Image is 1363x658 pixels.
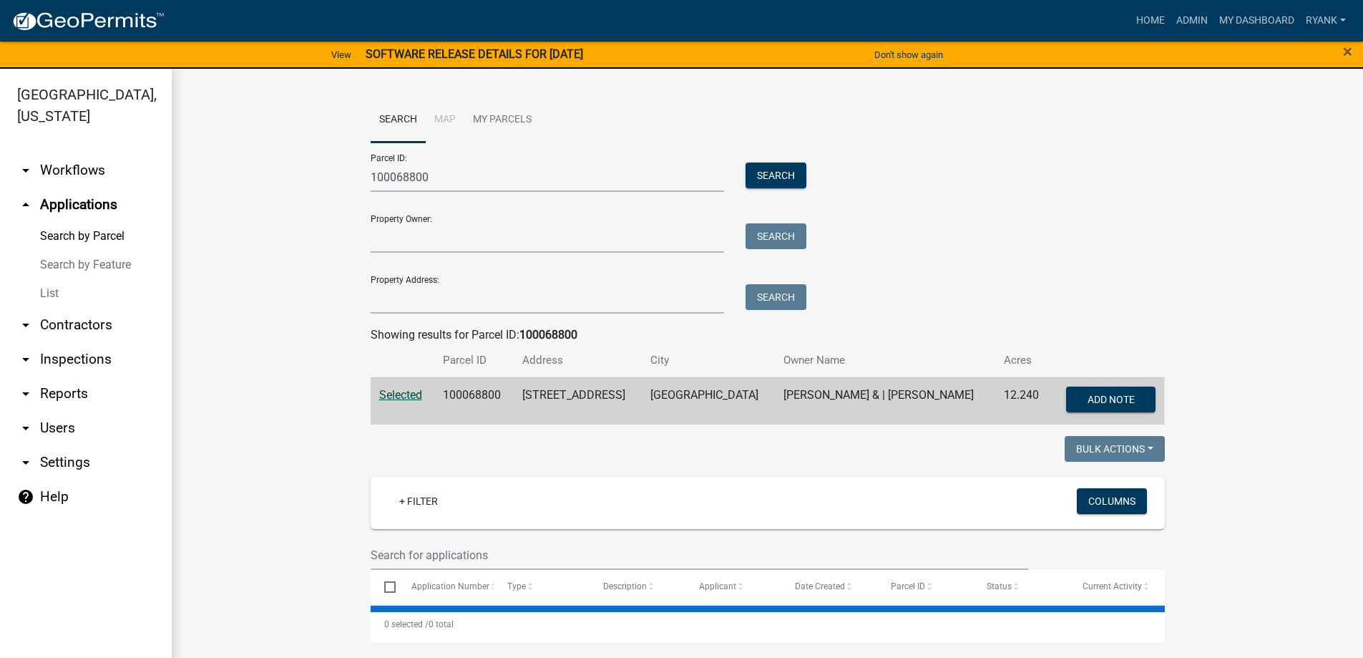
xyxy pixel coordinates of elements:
[1066,387,1156,412] button: Add Note
[1343,42,1352,62] span: ×
[17,420,34,437] i: arrow_drop_down
[371,606,1165,642] div: 0 total
[507,581,526,591] span: Type
[434,344,514,377] th: Parcel ID
[17,351,34,368] i: arrow_drop_down
[775,377,995,425] td: [PERSON_NAME] & | [PERSON_NAME]
[1088,393,1135,405] span: Add Note
[746,284,806,310] button: Search
[1343,43,1352,60] button: Close
[514,377,642,425] td: [STREET_ADDRESS]
[464,97,540,143] a: My Parcels
[17,454,34,471] i: arrow_drop_down
[1065,436,1165,462] button: Bulk Actions
[1171,7,1213,34] a: Admin
[388,488,449,514] a: + Filter
[869,43,949,67] button: Don't show again
[17,385,34,402] i: arrow_drop_down
[775,344,995,377] th: Owner Name
[326,43,357,67] a: View
[590,570,685,604] datatable-header-cell: Description
[1077,488,1147,514] button: Columns
[685,570,781,604] datatable-header-cell: Applicant
[746,163,806,188] button: Search
[366,47,583,61] strong: SOFTWARE RELEASE DETAILS FOR [DATE]
[519,328,577,342] strong: 100068800
[987,581,1012,591] span: Status
[17,316,34,334] i: arrow_drop_down
[795,581,845,591] span: Date Created
[973,570,1069,604] datatable-header-cell: Status
[699,581,736,591] span: Applicant
[642,344,775,377] th: City
[398,570,494,604] datatable-header-cell: Application Number
[1130,7,1171,34] a: Home
[603,581,647,591] span: Description
[17,196,34,213] i: arrow_drop_up
[371,570,398,604] datatable-header-cell: Select
[17,162,34,179] i: arrow_drop_down
[494,570,590,604] datatable-header-cell: Type
[371,97,426,143] a: Search
[434,377,514,425] td: 100068800
[384,619,429,629] span: 0 selected /
[995,377,1051,425] td: 12.240
[371,326,1165,344] div: Showing results for Parcel ID:
[1213,7,1300,34] a: My Dashboard
[1069,570,1165,604] datatable-header-cell: Current Activity
[379,388,422,402] a: Selected
[1083,581,1142,591] span: Current Activity
[1300,7,1352,34] a: RyanK
[995,344,1051,377] th: Acres
[891,581,925,591] span: Parcel ID
[781,570,877,604] datatable-header-cell: Date Created
[877,570,973,604] datatable-header-cell: Parcel ID
[746,223,806,249] button: Search
[17,488,34,505] i: help
[371,541,1029,570] input: Search for applications
[642,377,775,425] td: [GEOGRAPHIC_DATA]
[411,581,489,591] span: Application Number
[514,344,642,377] th: Address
